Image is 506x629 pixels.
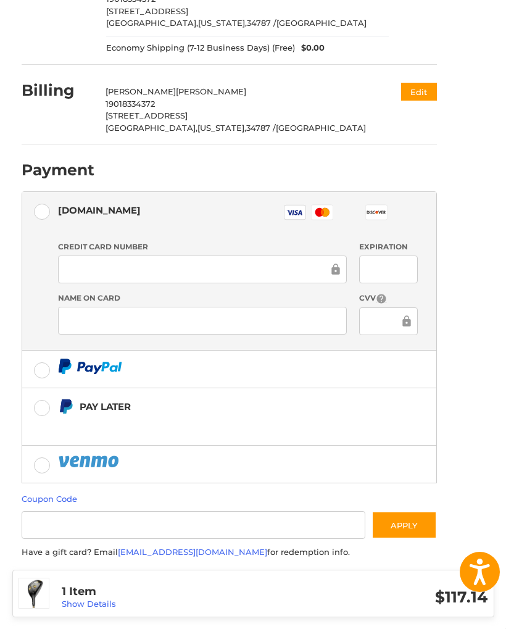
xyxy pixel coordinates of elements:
span: [US_STATE], [198,18,247,28]
h2: Payment [22,160,94,180]
span: [GEOGRAPHIC_DATA], [106,18,198,28]
span: [GEOGRAPHIC_DATA] [276,123,366,133]
span: [GEOGRAPHIC_DATA], [106,123,197,133]
span: [STREET_ADDRESS] [106,6,188,16]
a: Coupon Code [22,494,77,504]
iframe: PayPal Message 1 [58,419,316,430]
a: [EMAIL_ADDRESS][DOMAIN_NAME] [118,547,267,557]
span: [STREET_ADDRESS] [106,110,188,120]
span: [GEOGRAPHIC_DATA] [276,18,367,28]
h2: Billing [22,81,94,100]
img: Pay Later icon [58,399,73,414]
span: [US_STATE], [197,123,246,133]
span: $0.00 [295,42,325,54]
input: Gift Certificate or Coupon Code [22,511,366,539]
label: Expiration [359,241,418,252]
div: [DOMAIN_NAME] [58,200,141,220]
div: Have a gift card? Email for redemption info. [22,546,437,559]
span: [PERSON_NAME] [106,86,176,96]
h3: $117.14 [275,588,487,607]
span: Economy Shipping (7-12 Business Days) (Free) [106,42,295,54]
img: PayPal icon [58,454,121,469]
img: Callaway Epic Max Star Hybrid [19,578,49,608]
div: Pay Later [80,396,316,417]
span: [PERSON_NAME] [176,86,246,96]
label: Name on Card [58,293,347,304]
button: Edit [401,83,437,101]
a: Show Details [62,599,116,609]
span: 34787 / [247,18,276,28]
img: PayPal icon [58,359,122,374]
label: Credit Card Number [58,241,347,252]
span: 19018334372 [106,99,155,109]
h3: 1 Item [62,585,275,599]
button: Apply [371,511,437,539]
label: CVV [359,293,418,304]
span: 34787 / [246,123,276,133]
